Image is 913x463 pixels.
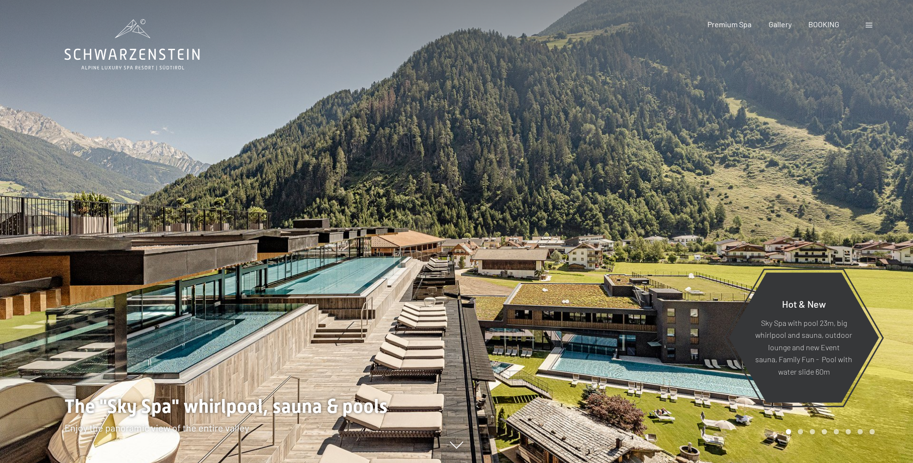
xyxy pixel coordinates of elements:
div: Carousel Page 7 [858,429,863,434]
div: Carousel Page 8 [870,429,875,434]
div: Carousel Page 2 [798,429,803,434]
div: Carousel Page 4 [822,429,827,434]
p: Sky Spa with pool 23m, big whirlpool and sauna, outdoor lounge and new Event sauna, Family Fun - ... [752,316,856,377]
a: BOOKING [808,20,839,29]
div: Carousel Page 3 [810,429,815,434]
div: Carousel Pagination [783,429,875,434]
a: Gallery [769,20,792,29]
a: Hot & New Sky Spa with pool 23m, big whirlpool and sauna, outdoor lounge and new Event sauna, Fam... [728,272,880,403]
div: Carousel Page 6 [846,429,851,434]
a: Premium Spa [707,20,751,29]
div: Carousel Page 5 [834,429,839,434]
div: Carousel Page 1 (Current Slide) [786,429,791,434]
span: Hot & New [782,298,826,309]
